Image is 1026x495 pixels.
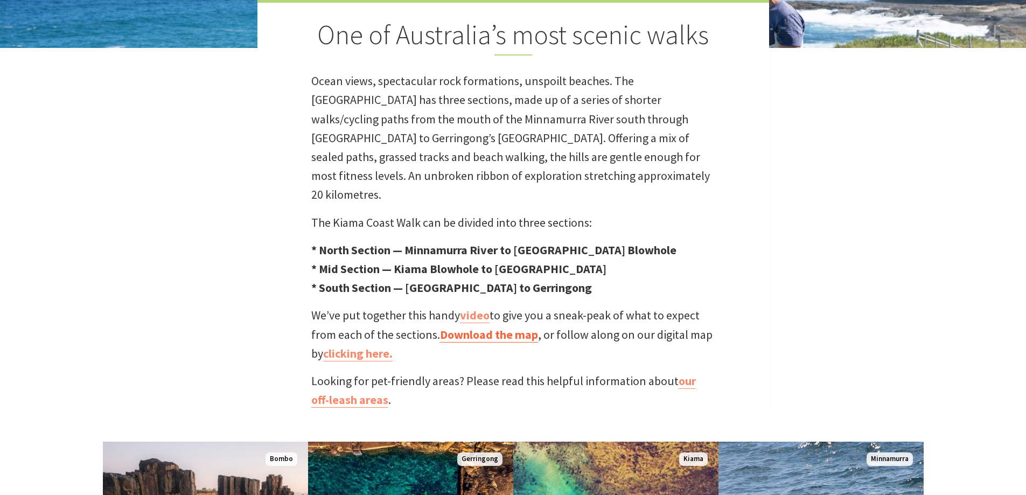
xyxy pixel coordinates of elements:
strong: * Mid Section — Kiama Blowhole to [GEOGRAPHIC_DATA] [311,261,606,276]
span: Minnamurra [867,452,913,466]
span: Bombo [266,452,297,466]
span: Kiama [679,452,708,466]
a: clicking here. [323,346,393,361]
p: Ocean views, spectacular rock formations, unspoilt beaches. The [GEOGRAPHIC_DATA] has three secti... [311,72,715,204]
p: Looking for pet-friendly areas? Please read this helpful information about . [311,372,715,409]
p: The Kiama Coast Walk can be divided into three sections: [311,213,715,232]
a: our off-leash areas [311,373,696,408]
h2: One of Australia’s most scenic walks [311,19,715,55]
span: Gerringong [457,452,502,466]
p: We’ve put together this handy to give you a sneak-peak of what to expect from each of the section... [311,306,715,363]
strong: * North Section — Minnamurra River to [GEOGRAPHIC_DATA] Blowhole [311,242,676,257]
a: Download the map [440,327,538,343]
strong: * South Section — [GEOGRAPHIC_DATA] to Gerringong [311,280,592,295]
a: video [460,308,490,323]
